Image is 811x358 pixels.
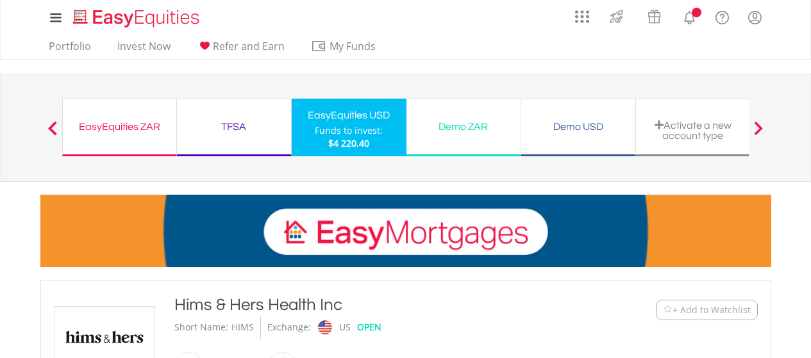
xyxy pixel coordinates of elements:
button: Watchlist + Add to Watchlist [656,300,758,320]
div: Hims & Hers Health Inc [174,293,577,316]
div: Short Name: [174,316,228,339]
a: My Profile [739,3,771,31]
span: + Add to Watchlist [673,304,751,316]
a: Portfolio [44,40,96,60]
div: US [339,316,351,339]
a: AppsGrid [567,3,598,24]
div: EasyEquities ZAR [71,118,169,136]
a: Vouchers [635,3,673,27]
img: EasyMortage Promotion Banner [40,195,771,267]
div: Demo USD [529,118,628,136]
img: EasyEquities_Logo.png [71,8,205,29]
a: Home page [68,3,205,29]
img: grid-menu-icon.svg [575,10,589,24]
div: EasyEquities USD [299,106,399,124]
img: nasdaq.png [317,320,331,335]
img: Watchlist [663,305,673,314]
a: Invest Now [112,40,176,60]
div: Funds to invest: [315,124,383,137]
a: Notifications [673,3,706,29]
div: TFSA [185,118,283,136]
div: HIMS [231,316,254,339]
a: FAQ's and Support [706,3,739,29]
a: Refer and Earn [192,40,290,60]
div: OPEN [357,316,381,339]
span: $4 220.40 [328,137,369,149]
div: Activate a new account type [644,120,742,141]
div: Exchange: [267,316,311,339]
span: My Funds [311,38,395,54]
img: thrive-v2.svg [606,6,627,27]
img: vouchers-v2.svg [644,6,665,27]
div: Demo ZAR [414,118,513,136]
span: Refer and Earn [213,39,285,53]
